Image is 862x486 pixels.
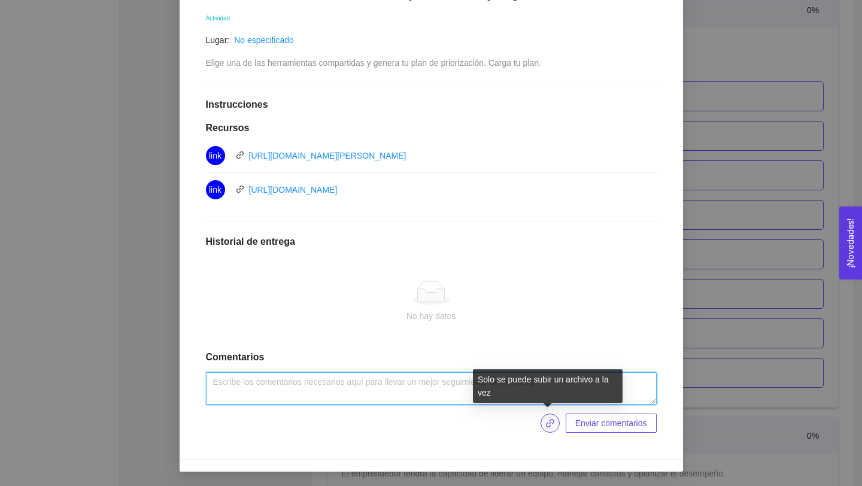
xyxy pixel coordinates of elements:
[206,34,230,47] article: Lugar:
[541,418,560,428] span: link
[206,122,657,134] h1: Recursos
[839,206,862,280] button: Open Feedback Widget
[206,351,657,363] h1: Comentarios
[206,58,541,68] span: Elige una de las herramientas compartidas y genera tu plan de priorización. Carga tu plan.
[209,146,221,165] span: link
[566,414,657,433] button: Enviar comentarios
[541,418,559,428] span: link
[541,414,560,433] button: link
[249,151,406,160] a: [URL][DOMAIN_NAME][PERSON_NAME]
[236,151,244,159] span: link
[215,309,647,323] div: No hay datos
[206,15,230,22] span: Actividad
[209,180,221,199] span: link
[236,185,244,193] span: link
[249,185,338,195] a: [URL][DOMAIN_NAME]
[234,35,294,45] a: No especificado
[575,417,647,430] span: Enviar comentarios
[473,369,623,403] div: Solo se puede subir un archivo a la vez
[206,99,657,111] h1: Instrucciones
[206,236,657,248] h1: Historial de entrega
